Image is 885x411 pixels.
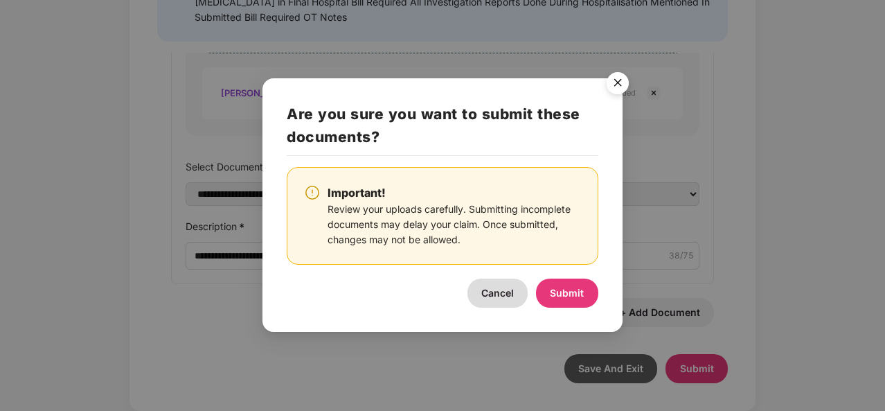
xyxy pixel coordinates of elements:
span: Submit [550,288,584,299]
button: Close [598,65,636,103]
img: svg+xml;base64,PHN2ZyBpZD0iV2FybmluZ18tXzI0eDI0IiBkYXRhLW5hbWU9Ildhcm5pbmcgLSAyNHgyNCIgeG1sbnM9Im... [304,185,321,202]
h2: Are you sure you want to submit these documents? [287,103,598,156]
div: Review your uploads carefully. Submitting incomplete documents may delay your claim. Once submitt... [328,202,581,248]
button: Submit [536,279,598,308]
button: Cancel [467,279,528,308]
div: Important! [328,184,581,202]
img: svg+xml;base64,PHN2ZyB4bWxucz0iaHR0cDovL3d3dy53My5vcmcvMjAwMC9zdmciIHdpZHRoPSI1NiIgaGVpZ2h0PSI1Ni... [598,66,637,105]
